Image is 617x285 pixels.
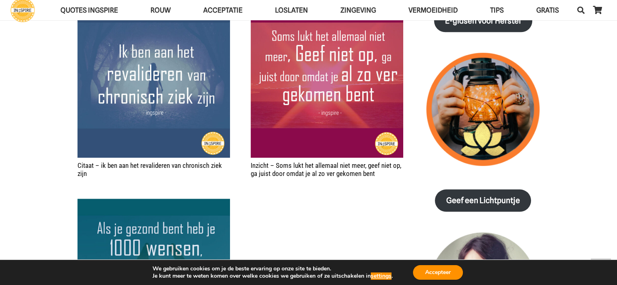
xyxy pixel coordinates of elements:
button: Accepteer [413,265,463,280]
img: Spreuk over Chronische Ziekte - ik ben aan het revalideren van chronisch ziek zijn - Citaat Ingspire [77,5,230,158]
a: Terug naar top [591,259,611,279]
p: Je kunt meer te weten komen over welke cookies we gebruiken of ze uitschakelen in . [153,272,393,280]
button: settings [371,272,391,280]
span: Acceptatie [203,6,243,14]
span: VERMOEIDHEID [408,6,458,14]
p: We gebruiken cookies om je de beste ervaring op onze site te bieden. [153,265,393,272]
span: GRATIS [536,6,559,14]
strong: E-gidsen voor Herstel [445,16,521,26]
a: Spreuk – als je gezond bent heb je 1000 wensen als je ziek bent heb je maar 1 wens [77,199,230,208]
span: Zingeving [340,6,376,14]
a: Geef een Lichtpuntje [435,189,531,212]
img: lichtpuntjes voor in donkere tijden [426,53,540,166]
span: ROUW [150,6,171,14]
span: TIPS [490,6,504,14]
a: Citaat – ik ben aan het revalideren van chronisch ziek zijn [77,161,222,178]
img: Spreuk: Soms lukt het allemaal niet meer, geef niet op, ga juist door omdat je al zo ver gekomen ... [251,5,403,158]
a: Inzicht – Soms lukt het allemaal niet meer, geef niet op, ga juist door omdat je al zo ver gekome... [251,161,401,178]
span: Loslaten [275,6,308,14]
span: QUOTES INGSPIRE [60,6,118,14]
strong: Geef een Lichtpuntje [446,196,520,205]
